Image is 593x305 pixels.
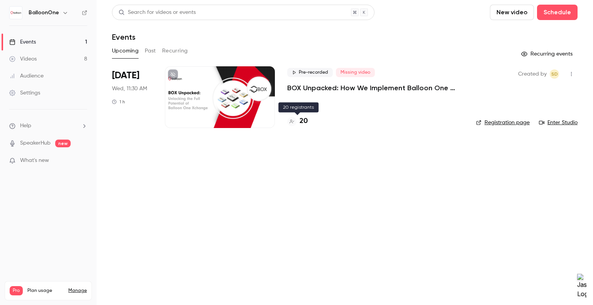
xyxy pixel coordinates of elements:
button: Past [145,45,156,57]
span: Sitara Duggal [550,69,559,79]
div: Settings [9,89,40,97]
span: What's new [20,157,49,165]
span: [DATE] [112,69,139,82]
h1: Events [112,32,136,42]
div: Videos [9,55,37,63]
a: 20 [287,116,308,126]
div: Events [9,38,36,46]
button: Recurring events [518,48,578,60]
div: Audience [9,72,44,80]
span: Pro [10,286,23,295]
span: Created by [518,69,547,79]
button: Recurring [162,45,188,57]
span: Pre-recorded [287,68,333,77]
a: Manage [68,288,87,294]
span: SD [551,69,558,79]
div: 1 h [112,99,125,105]
h6: BalloonOne [29,9,59,17]
span: Plan usage [27,288,64,294]
div: Sep 10 Wed, 11:30 AM (Europe/London) [112,66,152,128]
img: BalloonOne [10,7,22,19]
a: Enter Studio [539,119,578,126]
a: BOX Unpacked: How We Implement Balloon One Xchange (BOX)—Our Proven Project Methodology [287,83,464,93]
span: new [55,140,71,147]
button: Upcoming [112,45,139,57]
span: Missing video [336,68,375,77]
button: New video [490,5,534,20]
div: Search for videos or events [119,8,196,17]
span: Wed, 11:30 AM [112,85,147,93]
li: help-dropdown-opener [9,122,87,130]
button: Schedule [537,5,578,20]
h4: 20 [300,116,308,126]
a: Registration page [476,119,530,126]
iframe: Noticeable Trigger [78,157,87,164]
a: SpeakerHub [20,139,51,147]
span: Help [20,122,31,130]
